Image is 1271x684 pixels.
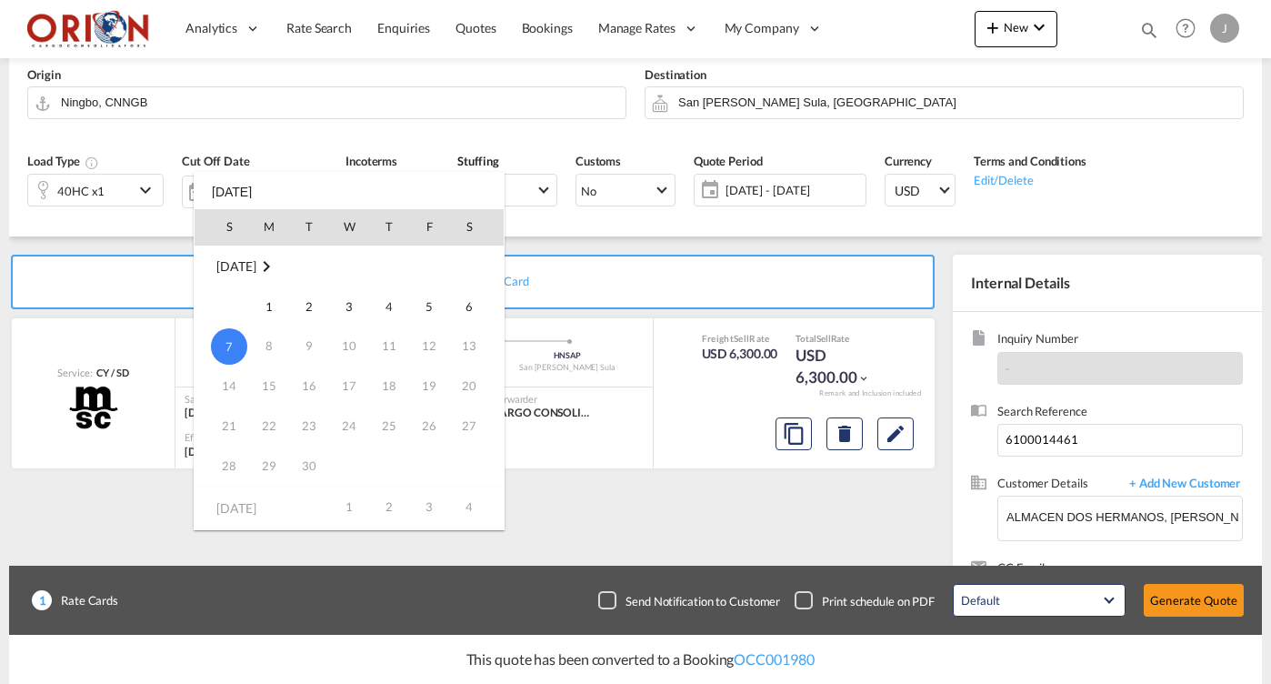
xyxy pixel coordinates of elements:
[195,367,249,407] td: Sunday September 14 2025
[249,287,289,327] td: Monday September 1 2025
[211,328,247,365] span: 7
[409,367,449,407] td: Friday September 19 2025
[369,367,409,407] td: Thursday September 18 2025
[195,487,504,528] tr: Week 1
[289,407,329,447] td: Tuesday September 23 2025
[216,500,255,516] span: [DATE]
[449,487,504,528] td: Saturday October 4 2025
[195,447,249,488] td: Sunday September 28 2025
[249,407,289,447] td: Monday September 22 2025
[289,209,329,246] th: T
[195,209,504,529] md-calendar: Calendar
[291,288,327,325] span: 2
[195,407,249,447] td: Sunday September 21 2025
[369,287,409,327] td: Thursday September 4 2025
[329,487,369,528] td: Wednesday October 1 2025
[449,367,504,407] td: Saturday September 20 2025
[249,209,289,246] th: M
[329,407,369,447] td: Wednesday September 24 2025
[369,209,409,246] th: T
[195,367,504,407] tr: Week 3
[195,287,504,327] tr: Week 1
[329,327,369,367] td: Wednesday September 10 2025
[409,209,449,246] th: F
[195,407,504,447] tr: Week 4
[329,287,369,327] td: Wednesday September 3 2025
[451,288,487,325] span: 6
[289,287,329,327] td: Tuesday September 2 2025
[216,258,255,274] span: [DATE]
[449,209,504,246] th: S
[289,327,329,367] td: Tuesday September 9 2025
[195,327,249,367] td: Sunday September 7 2025
[369,407,409,447] td: Thursday September 25 2025
[449,287,504,327] td: Saturday September 6 2025
[195,447,504,488] tr: Week 5
[369,487,409,528] td: Thursday October 2 2025
[249,367,289,407] td: Monday September 15 2025
[371,288,407,325] span: 4
[409,407,449,447] td: Friday September 26 2025
[195,246,504,287] td: September 2025
[329,367,369,407] td: Wednesday September 17 2025
[409,487,449,528] td: Friday October 3 2025
[411,288,447,325] span: 5
[249,447,289,488] td: Monday September 29 2025
[251,288,287,325] span: 1
[329,209,369,246] th: W
[449,327,504,367] td: Saturday September 13 2025
[409,287,449,327] td: Friday September 5 2025
[289,367,329,407] td: Tuesday September 16 2025
[409,327,449,367] td: Friday September 12 2025
[195,209,249,246] th: S
[195,246,504,287] tr: Week undefined
[449,407,504,447] td: Saturday September 27 2025
[369,327,409,367] td: Thursday September 11 2025
[195,327,504,367] tr: Week 2
[331,288,367,325] span: 3
[249,327,289,367] td: Monday September 8 2025
[289,447,329,488] td: Tuesday September 30 2025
